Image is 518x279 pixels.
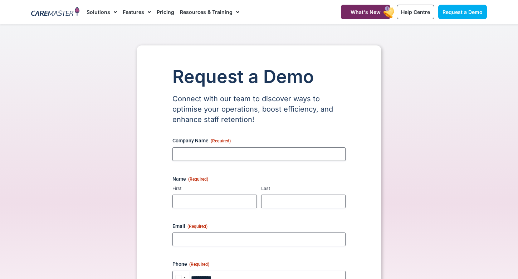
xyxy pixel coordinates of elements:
[172,260,346,268] label: Phone
[438,5,487,19] a: Request a Demo
[401,9,430,15] span: Help Centre
[172,94,346,125] p: Connect with our team to discover ways to optimise your operations, boost efficiency, and enhance...
[172,137,346,144] label: Company Name
[172,185,257,192] label: First
[187,224,207,229] span: (Required)
[31,7,79,18] img: CareMaster Logo
[341,5,390,19] a: What's New
[211,138,231,143] span: (Required)
[172,222,346,230] label: Email
[351,9,381,15] span: What's New
[443,9,483,15] span: Request a Demo
[189,262,209,267] span: (Required)
[397,5,434,19] a: Help Centre
[188,177,208,182] span: (Required)
[172,67,346,87] h1: Request a Demo
[172,175,208,182] legend: Name
[261,185,346,192] label: Last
